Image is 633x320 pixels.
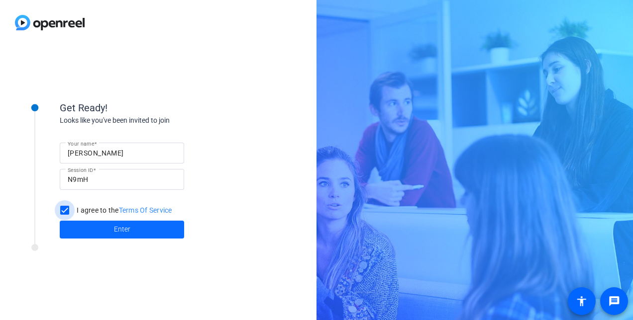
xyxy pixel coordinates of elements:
span: Enter [114,224,130,235]
mat-icon: accessibility [576,295,588,307]
mat-label: Session ID [68,167,93,173]
div: Get Ready! [60,100,259,115]
div: Looks like you've been invited to join [60,115,259,126]
button: Enter [60,221,184,239]
label: I agree to the [75,205,172,215]
mat-label: Your name [68,141,94,147]
mat-icon: message [608,295,620,307]
a: Terms Of Service [119,206,172,214]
